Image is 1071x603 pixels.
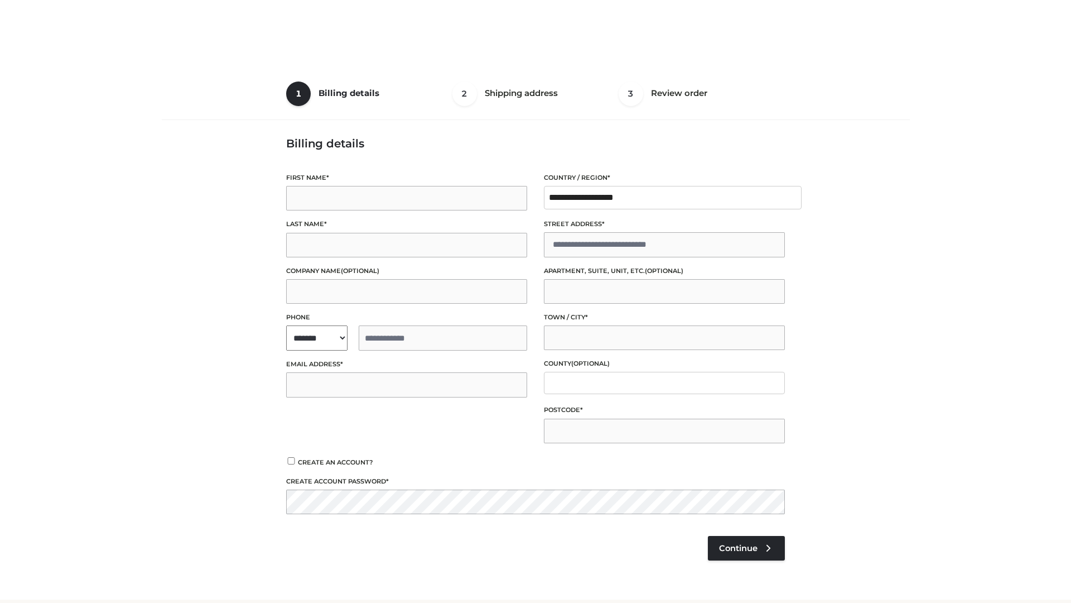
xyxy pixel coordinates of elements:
label: County [544,358,785,369]
input: Create an account? [286,457,296,465]
span: 2 [452,82,477,106]
label: Create account password [286,476,785,487]
a: Continue [708,536,785,561]
label: Country / Region [544,173,785,183]
span: Billing details [319,88,379,98]
label: Street address [544,219,785,229]
label: Last name [286,219,527,229]
span: (optional) [645,267,683,275]
h3: Billing details [286,137,785,150]
label: Postcode [544,405,785,415]
label: Town / City [544,312,785,323]
span: Review order [651,88,707,98]
span: (optional) [571,360,610,367]
label: First name [286,173,527,183]
span: Shipping address [485,88,558,98]
label: Apartment, suite, unit, etc. [544,266,785,276]
span: 1 [286,82,311,106]
span: Continue [719,543,758,553]
label: Company name [286,266,527,276]
label: Phone [286,312,527,323]
label: Email address [286,359,527,370]
span: 3 [619,82,643,106]
span: (optional) [341,267,379,275]
span: Create an account? [298,458,373,466]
